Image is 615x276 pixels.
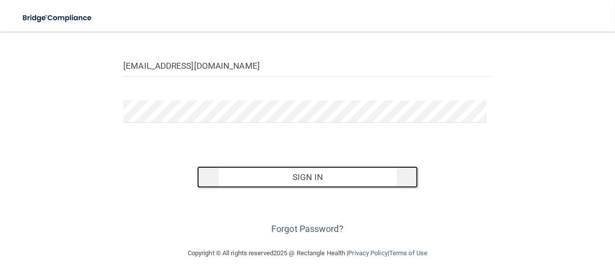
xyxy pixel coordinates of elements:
[389,249,427,257] a: Terms of Use
[348,249,387,257] a: Privacy Policy
[444,206,603,245] iframe: Drift Widget Chat Controller
[197,166,418,188] button: Sign In
[271,224,344,234] a: Forgot Password?
[15,8,101,28] img: bridge_compliance_login_screen.278c3ca4.svg
[127,237,488,269] div: Copyright © All rights reserved 2025 @ Rectangle Health | |
[123,54,492,77] input: Email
